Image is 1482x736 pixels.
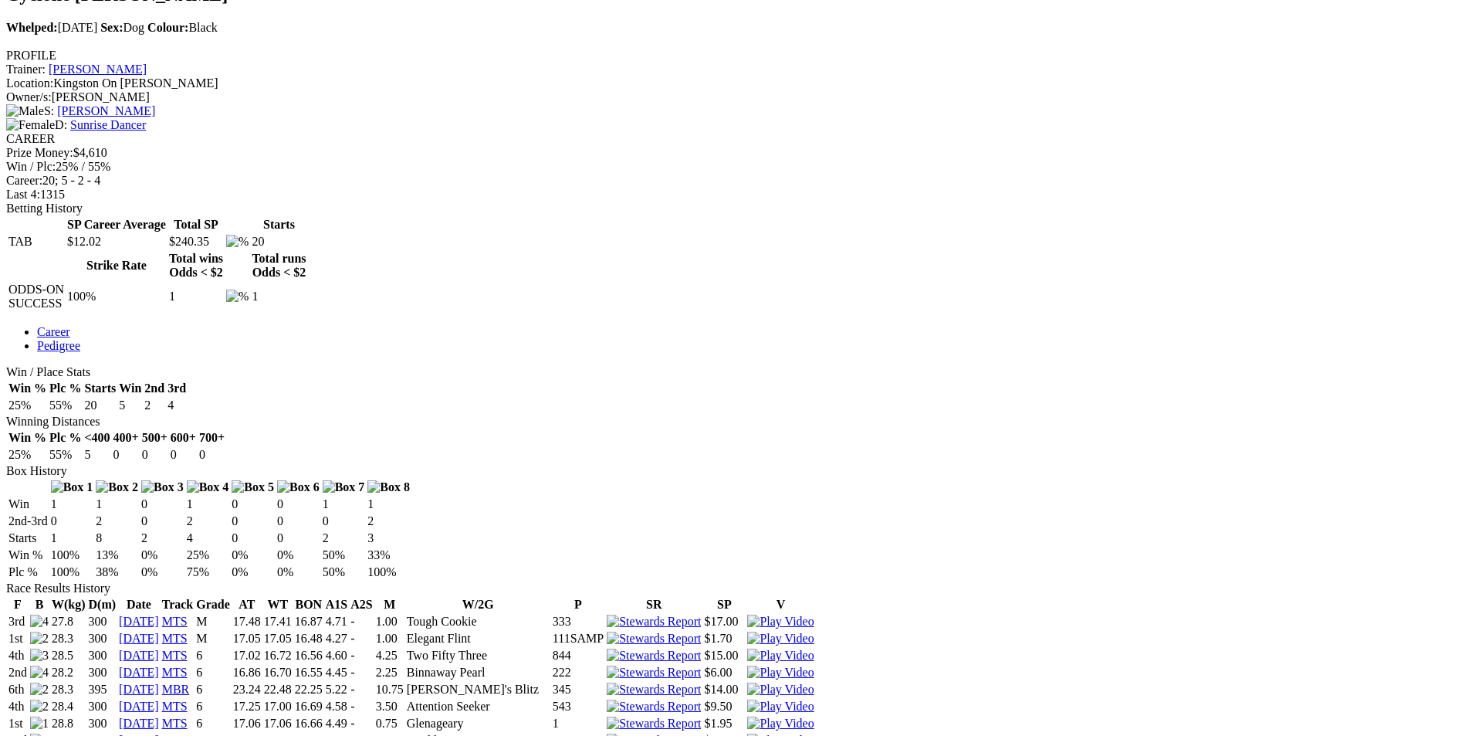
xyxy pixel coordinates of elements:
td: 0 [231,531,275,546]
th: Win [118,381,142,396]
div: $4,610 [6,146,1464,160]
td: 23.24 [232,682,262,697]
span: Black [147,21,218,34]
td: 333 [552,614,604,629]
td: $14.00 [703,682,745,697]
td: 50% [322,548,366,563]
td: 300 [88,665,117,680]
td: 20 [83,398,117,413]
a: MTS [162,649,188,662]
th: BON [294,597,323,612]
td: 300 [88,699,117,714]
td: 300 [88,648,117,663]
img: Box 4 [187,480,229,494]
th: Total runs Odds < $2 [251,251,306,280]
td: 20 [251,234,306,249]
td: Tough Cookie [406,614,550,629]
td: - [350,631,373,646]
td: 10.75 [375,682,404,697]
a: [PERSON_NAME] [57,104,155,117]
b: Whelped: [6,21,58,34]
td: 543 [552,699,604,714]
td: 2 [95,514,139,529]
th: M [375,597,404,612]
div: CAREER [6,132,1464,146]
img: 1 [30,717,49,731]
th: Plc % [49,381,82,396]
td: 0% [276,565,320,580]
img: Play Video [747,700,814,714]
td: 28.3 [51,631,86,646]
img: Box 2 [96,480,138,494]
img: Stewards Report [607,666,701,680]
td: 1 [251,282,306,311]
th: Grade [195,597,231,612]
td: 100% [367,565,411,580]
a: Pedigree [37,339,80,352]
td: Binnaway Pearl [406,665,550,680]
td: 2.25 [375,665,404,680]
td: - [350,716,373,731]
a: [DATE] [119,615,159,628]
img: Play Video [747,683,814,697]
td: 22.25 [294,682,323,697]
span: Owner/s: [6,90,52,103]
span: Last 4: [6,188,40,201]
td: $9.50 [703,699,745,714]
td: 0 [141,447,168,463]
td: 25% [8,398,47,413]
th: Total wins Odds < $2 [168,251,224,280]
th: SR [606,597,702,612]
img: Box 1 [51,480,93,494]
td: $1.70 [703,631,745,646]
img: % [226,290,249,304]
td: 25% [186,548,230,563]
th: 600+ [170,430,197,446]
th: Starts [83,381,117,396]
th: W(kg) [51,597,86,612]
img: Play Video [747,717,814,731]
img: Stewards Report [607,683,701,697]
td: 16.87 [294,614,323,629]
td: 0 [198,447,225,463]
img: 2 [30,700,49,714]
td: 300 [88,614,117,629]
td: Win [8,497,49,512]
a: View replay [747,666,814,679]
td: 3rd [8,614,28,629]
td: M [195,631,231,646]
th: 3rd [167,381,187,396]
td: - [350,682,373,697]
th: 400+ [113,430,140,446]
td: 5 [118,398,142,413]
td: 16.72 [263,648,293,663]
img: Play Video [747,666,814,680]
a: View replay [747,615,814,628]
div: Kingston On [PERSON_NAME] [6,76,1464,90]
img: Box 7 [323,480,365,494]
td: TAB [8,234,65,249]
span: D: [6,118,67,131]
img: Stewards Report [607,649,701,663]
img: 4 [30,615,49,629]
td: 3 [367,531,411,546]
th: 2nd [144,381,165,396]
span: Dog [100,21,144,34]
td: 100% [50,548,94,563]
img: Stewards Report [607,632,701,646]
img: % [226,235,249,249]
td: 17.06 [232,716,262,731]
img: Stewards Report [607,717,701,731]
td: 1 [50,497,94,512]
img: Play Video [747,615,814,629]
td: 844 [552,648,604,663]
td: 17.05 [232,631,262,646]
a: Career [37,325,70,338]
td: 3.50 [375,699,404,714]
td: 345 [552,682,604,697]
img: 3 [30,649,49,663]
td: 0 [113,447,140,463]
td: 2 [367,514,411,529]
td: 6th [8,682,28,697]
th: W/2G [406,597,550,612]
